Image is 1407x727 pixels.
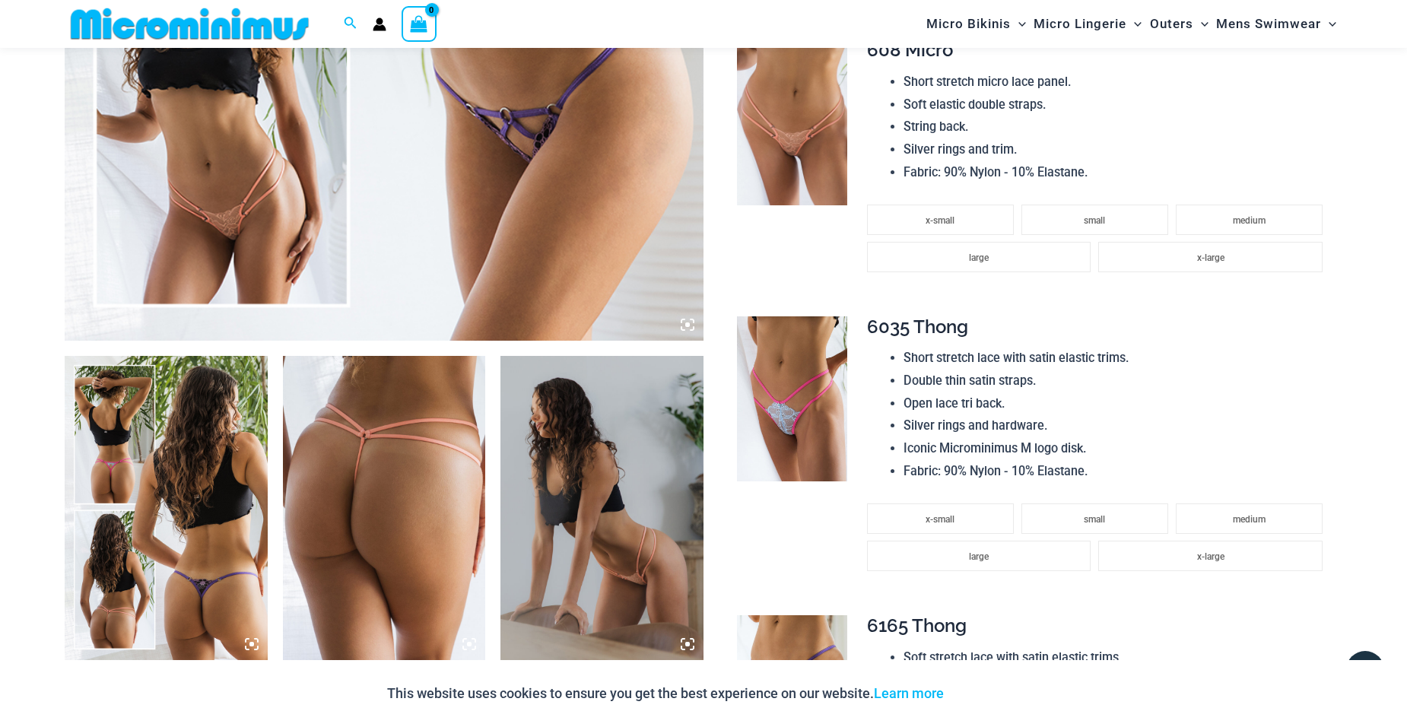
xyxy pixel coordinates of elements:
span: Micro Lingerie [1034,5,1126,43]
a: Search icon link [344,14,357,33]
span: Micro Bikinis [926,5,1011,43]
nav: Site Navigation [920,2,1342,46]
li: x-small [867,503,1014,534]
span: x-small [926,514,954,525]
img: Collection Pack b (5) [65,356,268,660]
li: Iconic Microminimus M logo disk. [904,437,1329,460]
span: small [1084,215,1105,226]
span: 6035 Thong [867,316,968,338]
img: MM SHOP LOGO FLAT [65,7,315,41]
span: x-small [926,215,954,226]
li: medium [1176,503,1323,534]
a: Learn more [874,685,944,701]
span: 608 Micro [867,39,953,61]
li: medium [1176,205,1323,235]
a: Micro LingerieMenu ToggleMenu Toggle [1030,5,1145,43]
img: Savour Cotton Candy 6035 Thong [737,316,847,482]
li: Short stretch micro lace panel. [904,71,1329,94]
span: medium [1233,514,1266,525]
li: Open lace tri back. [904,392,1329,415]
li: Short stretch lace with satin elastic trims. [904,347,1329,370]
a: OutersMenu ToggleMenu Toggle [1146,5,1212,43]
img: Sip Bellini 608 Micro Thong [283,356,486,660]
a: Account icon link [373,17,386,31]
li: x-large [1098,541,1322,571]
span: large [969,551,989,562]
p: This website uses cookies to ensure you get the best experience on our website. [387,682,944,705]
li: Soft stretch lace with satin elastic trims. [904,646,1329,669]
span: Outers [1150,5,1193,43]
a: Micro BikinisMenu ToggleMenu Toggle [923,5,1030,43]
li: String back. [904,116,1329,138]
li: Silver rings and hardware. [904,414,1329,437]
li: Soft elastic double straps. [904,94,1329,116]
span: Mens Swimwear [1216,5,1321,43]
span: small [1084,514,1105,525]
li: x-large [1098,242,1322,272]
span: Menu Toggle [1321,5,1336,43]
img: Sip Bellini 608 Micro Thong [737,40,847,205]
li: Fabric: 90% Nylon - 10% Elastane. [904,460,1329,483]
li: large [867,242,1091,272]
span: medium [1233,215,1266,226]
li: x-small [867,205,1014,235]
span: large [969,252,989,263]
li: small [1021,205,1168,235]
li: small [1021,503,1168,534]
button: Accept [955,675,1020,712]
li: Fabric: 90% Nylon - 10% Elastane. [904,161,1329,184]
li: Double thin satin straps. [904,370,1329,392]
a: Mens SwimwearMenu ToggleMenu Toggle [1212,5,1340,43]
span: x-large [1197,252,1224,263]
li: Silver rings and trim. [904,138,1329,161]
span: Menu Toggle [1193,5,1208,43]
li: large [867,541,1091,571]
img: Sip Bellini 608 Micro Thong [500,356,703,660]
span: Menu Toggle [1011,5,1026,43]
a: View Shopping Cart, empty [402,6,437,41]
span: Menu Toggle [1126,5,1142,43]
span: 6165 Thong [867,614,967,637]
span: x-large [1197,551,1224,562]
